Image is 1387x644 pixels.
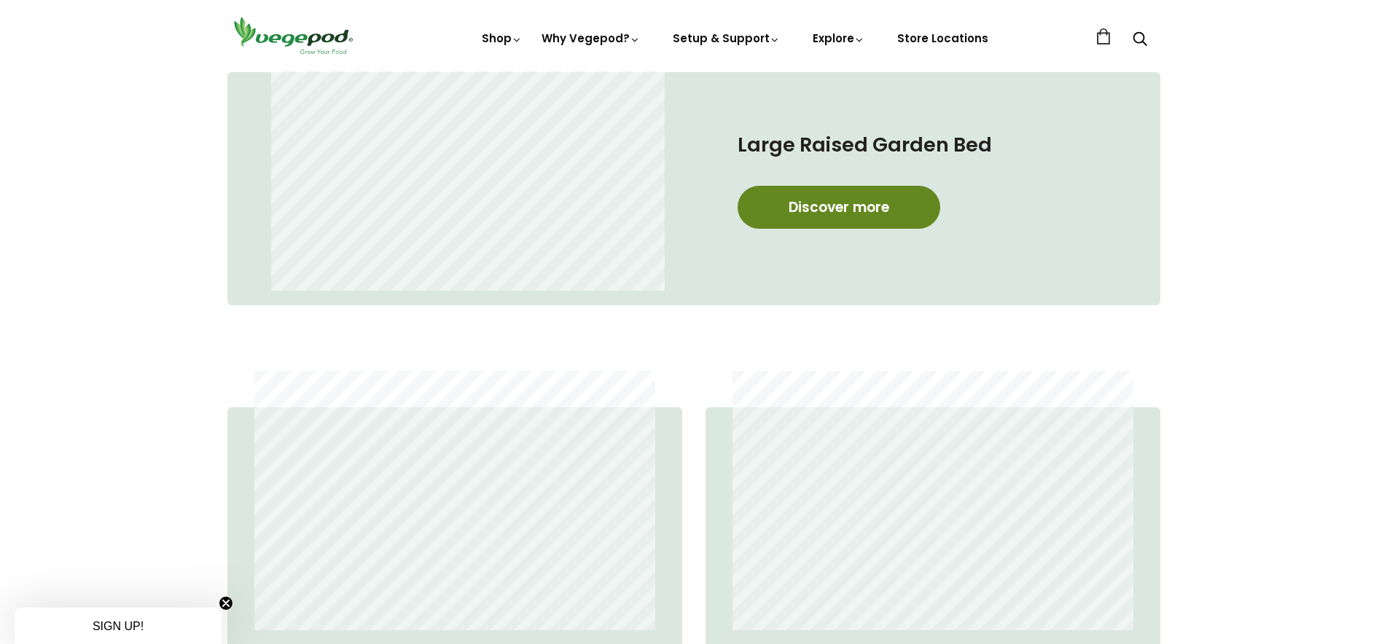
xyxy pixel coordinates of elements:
[897,31,988,46] a: Store Locations
[542,31,641,46] a: Why Vegepod?
[813,31,865,46] a: Explore
[1133,33,1147,48] a: Search
[227,15,359,56] img: Vegepod
[15,608,222,644] div: SIGN UP!Close teaser
[482,31,523,46] a: Shop
[219,596,233,610] button: Close teaser
[738,130,1102,160] h4: Large Raised Garden Bed
[93,620,144,632] span: SIGN UP!
[738,186,940,229] a: Discover more
[673,31,781,46] a: Setup & Support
